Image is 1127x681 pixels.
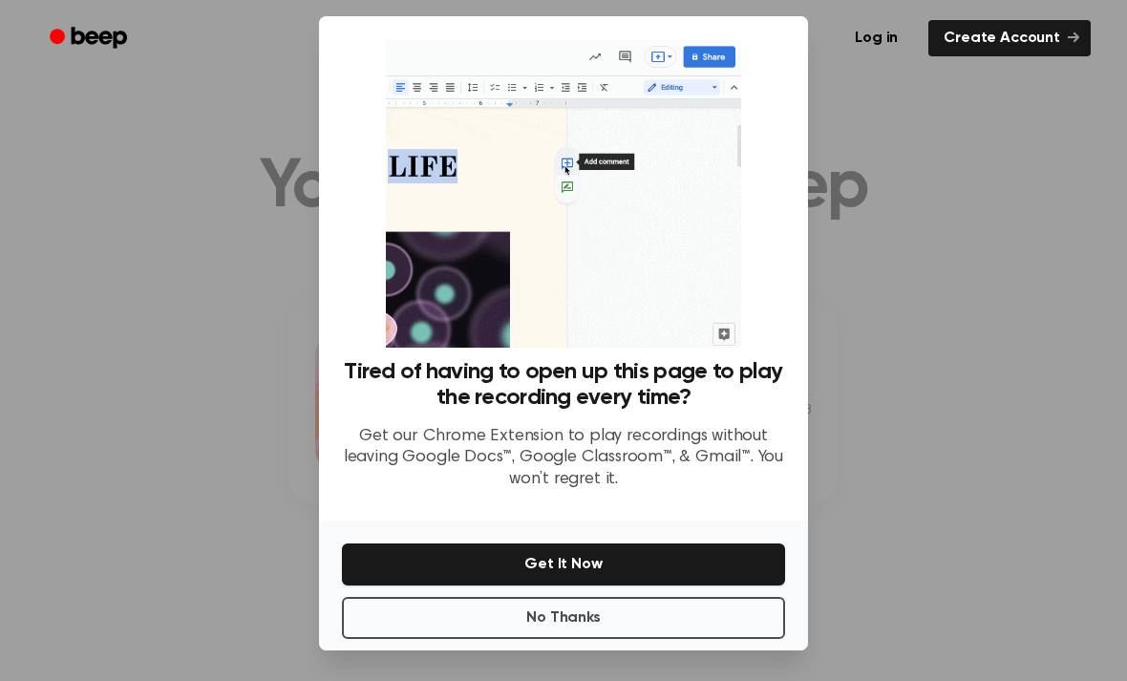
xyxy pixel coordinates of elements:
[342,426,785,491] p: Get our Chrome Extension to play recordings without leaving Google Docs™, Google Classroom™, & Gm...
[342,359,785,411] h3: Tired of having to open up this page to play the recording every time?
[836,16,917,60] a: Log in
[342,597,785,639] button: No Thanks
[36,20,144,57] a: Beep
[386,39,740,348] img: Beep extension in action
[928,20,1091,56] a: Create Account
[342,543,785,585] button: Get It Now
